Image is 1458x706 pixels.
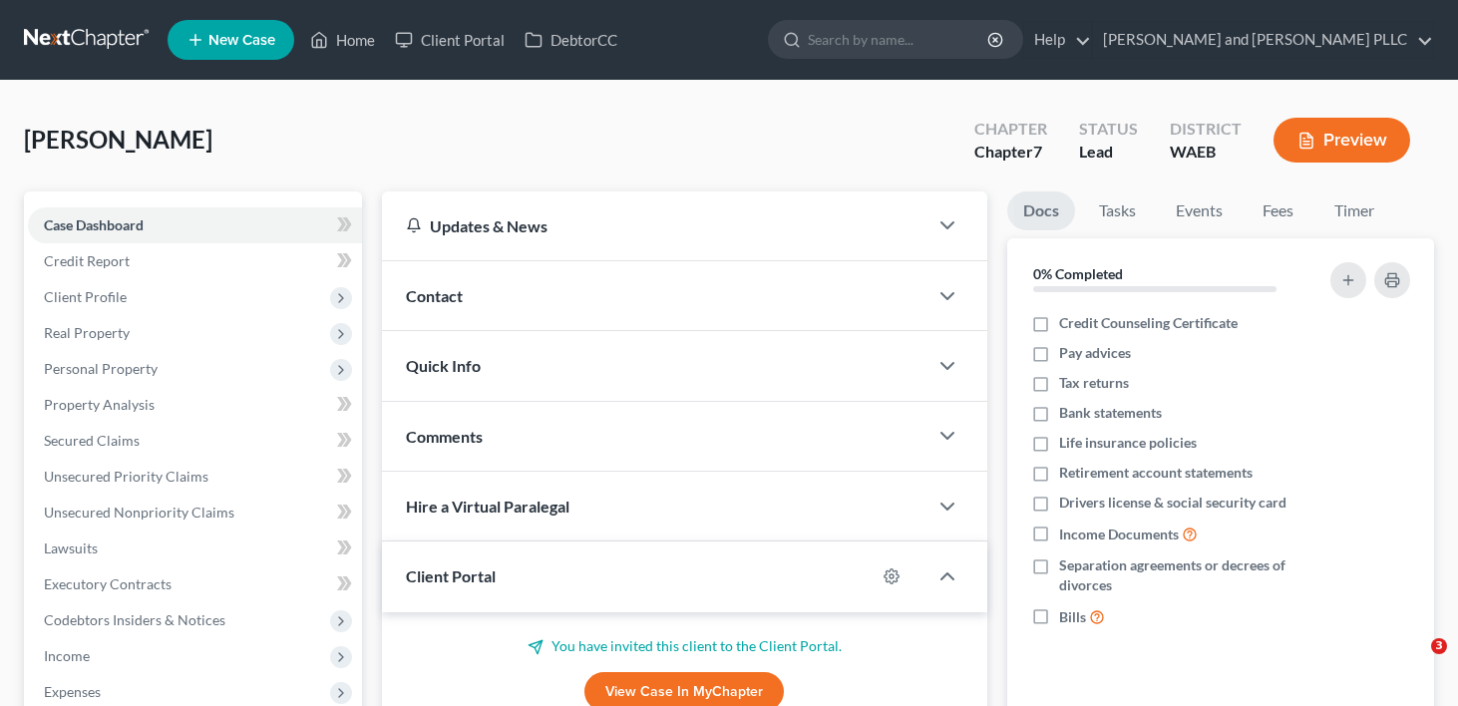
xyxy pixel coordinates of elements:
[28,459,362,495] a: Unsecured Priority Claims
[1390,638,1438,686] iframe: Intercom live chat
[385,22,515,58] a: Client Portal
[24,125,212,154] span: [PERSON_NAME]
[1059,403,1162,423] span: Bank statements
[1059,525,1179,544] span: Income Documents
[1160,191,1239,230] a: Events
[406,427,483,446] span: Comments
[1059,607,1086,627] span: Bills
[28,423,362,459] a: Secured Claims
[406,286,463,305] span: Contact
[406,356,481,375] span: Quick Info
[44,252,130,269] span: Credit Report
[1033,142,1042,161] span: 7
[515,22,627,58] a: DebtorCC
[1247,191,1310,230] a: Fees
[28,207,362,243] a: Case Dashboard
[1093,22,1433,58] a: [PERSON_NAME] and [PERSON_NAME] PLLC
[1079,141,1138,164] div: Lead
[44,360,158,377] span: Personal Property
[1170,118,1242,141] div: District
[300,22,385,58] a: Home
[1431,638,1447,654] span: 3
[28,243,362,279] a: Credit Report
[44,396,155,413] span: Property Analysis
[44,216,144,233] span: Case Dashboard
[406,566,496,585] span: Client Portal
[44,647,90,664] span: Income
[1059,373,1129,393] span: Tax returns
[406,215,904,236] div: Updates & News
[1024,22,1091,58] a: Help
[808,21,990,58] input: Search by name...
[1083,191,1152,230] a: Tasks
[44,575,172,592] span: Executory Contracts
[28,387,362,423] a: Property Analysis
[44,468,208,485] span: Unsecured Priority Claims
[1059,433,1197,453] span: Life insurance policies
[28,566,362,602] a: Executory Contracts
[1274,118,1410,163] button: Preview
[44,683,101,700] span: Expenses
[1079,118,1138,141] div: Status
[28,495,362,530] a: Unsecured Nonpriority Claims
[406,636,963,656] p: You have invited this client to the Client Portal.
[406,497,569,516] span: Hire a Virtual Paralegal
[1318,191,1390,230] a: Timer
[44,288,127,305] span: Client Profile
[974,118,1047,141] div: Chapter
[1033,265,1123,282] strong: 0% Completed
[1059,463,1253,483] span: Retirement account statements
[28,530,362,566] a: Lawsuits
[1059,493,1286,513] span: Drivers license & social security card
[1059,313,1238,333] span: Credit Counseling Certificate
[1170,141,1242,164] div: WAEB
[1007,191,1075,230] a: Docs
[44,432,140,449] span: Secured Claims
[1059,555,1310,595] span: Separation agreements or decrees of divorces
[44,324,130,341] span: Real Property
[44,611,225,628] span: Codebtors Insiders & Notices
[44,504,234,521] span: Unsecured Nonpriority Claims
[1059,343,1131,363] span: Pay advices
[44,539,98,556] span: Lawsuits
[974,141,1047,164] div: Chapter
[208,33,275,48] span: New Case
